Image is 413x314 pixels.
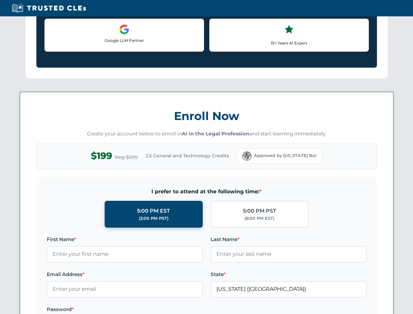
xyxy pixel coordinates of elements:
label: Email Address [47,270,203,278]
span: 2.5 General and Technology Credits [146,152,229,159]
input: Enter your last name [211,246,367,262]
div: (8:00 PM EST) [245,215,274,222]
div: (2:00 PM PST) [139,215,168,222]
input: Florida (FL) [211,281,367,297]
img: Google [119,24,129,35]
span: Approved by [US_STATE] Bar [254,152,317,159]
span: $199 [91,148,112,163]
span: I prefer to attend at the following time: [47,187,367,196]
strong: AI in the Legal Profession [182,131,250,137]
h3: Enroll Now [36,106,377,126]
div: 5:00 PM PST [243,207,276,215]
p: Create your account below to enroll in and start learning immediately. [36,130,377,138]
label: State [211,270,367,278]
img: Trusted CLEs [10,3,88,13]
label: First Name [47,235,203,243]
input: Enter your email [47,281,203,297]
p: 15+ Years AI Expert [215,40,363,46]
label: Last Name [211,235,367,243]
span: Reg $299 [115,153,138,161]
img: Florida Bar [242,151,251,161]
p: Google LLM Partner [50,37,198,44]
input: Enter your first name [47,246,203,262]
div: 5:00 PM EST [137,207,170,215]
label: Password [47,305,203,313]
